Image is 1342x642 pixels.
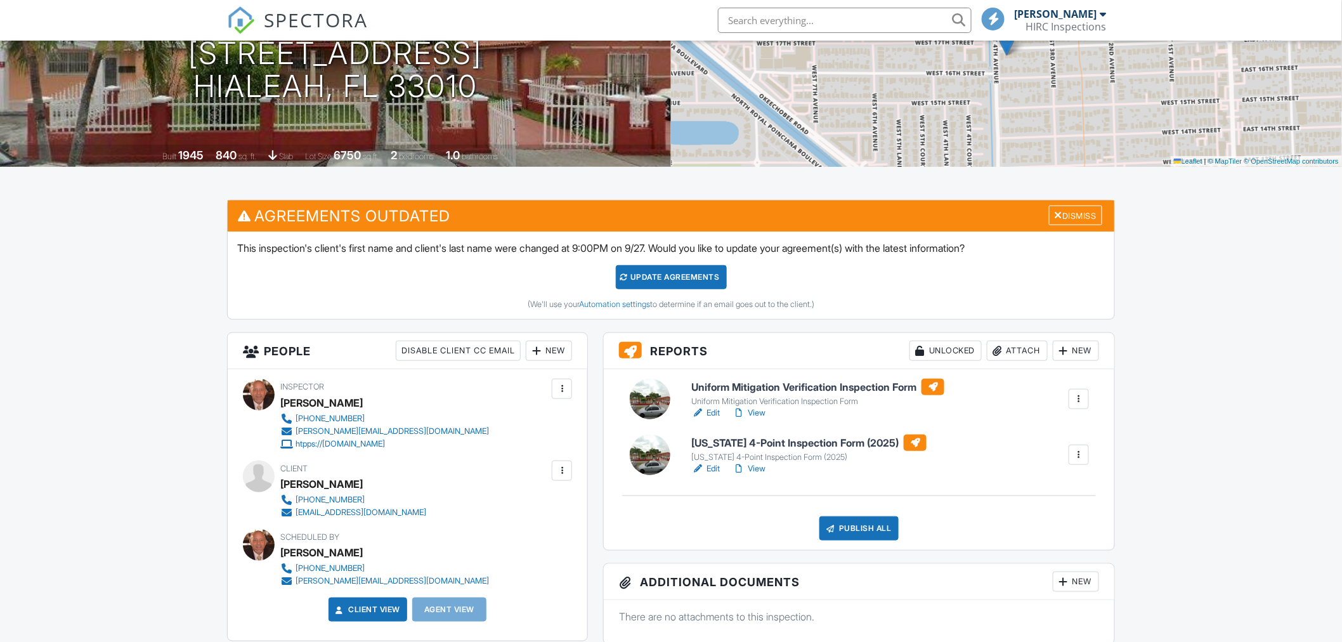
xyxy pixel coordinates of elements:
div: 1.0 [446,148,460,162]
a: [PHONE_NUMBER] [280,562,489,575]
input: Search everything... [718,8,972,33]
a: htpps://[DOMAIN_NAME] [280,438,489,450]
span: sq.ft. [363,152,379,161]
div: [PERSON_NAME][EMAIL_ADDRESS][DOMAIN_NAME] [296,576,489,586]
a: Leaflet [1174,157,1202,165]
img: Marker [999,30,1015,56]
div: [PHONE_NUMBER] [296,495,365,505]
div: [PHONE_NUMBER] [296,414,365,424]
div: [PERSON_NAME] [280,543,363,562]
div: 6750 [334,148,362,162]
h6: Uniform Mitigation Verification Inspection Form [691,379,944,395]
a: [US_STATE] 4-Point Inspection Form (2025) [US_STATE] 4-Point Inspection Form (2025) [691,435,927,462]
div: (We'll use your to determine if an email goes out to the client.) [237,299,1105,310]
div: [PERSON_NAME] [1015,8,1097,20]
span: | [1204,157,1206,165]
div: 2 [391,148,398,162]
a: Edit [691,462,720,475]
h3: Additional Documents [604,564,1114,600]
div: [US_STATE] 4-Point Inspection Form (2025) [691,452,927,462]
div: Unlocked [909,341,982,361]
a: [PHONE_NUMBER] [280,412,489,425]
div: Attach [987,341,1048,361]
span: sq. ft. [239,152,257,161]
span: Inspector [280,382,324,391]
h3: Agreements Outdated [228,200,1114,232]
a: Edit [691,407,720,419]
h3: Reports [604,333,1114,369]
h1: [STREET_ADDRESS] Hialeah, FL 33010 [189,37,483,104]
h3: People [228,333,587,369]
div: This inspection's client's first name and client's last name were changed at 9:00PM on 9/27. Woul... [228,232,1114,319]
div: New [1053,341,1099,361]
div: 1945 [179,148,204,162]
span: bedrooms [400,152,434,161]
a: SPECTORA [227,17,368,44]
span: slab [280,152,294,161]
div: htpps://[DOMAIN_NAME] [296,439,385,449]
a: [PHONE_NUMBER] [280,494,426,506]
span: Built [163,152,177,161]
div: New [1053,572,1099,592]
div: [PERSON_NAME] [280,393,363,412]
a: [EMAIL_ADDRESS][DOMAIN_NAME] [280,506,426,519]
span: Scheduled By [280,532,339,542]
div: [PERSON_NAME][EMAIL_ADDRESS][DOMAIN_NAME] [296,426,489,436]
img: The Best Home Inspection Software - Spectora [227,6,255,34]
a: © MapTiler [1208,157,1242,165]
div: Dismiss [1049,206,1102,225]
div: HIRC Inspections [1026,20,1107,33]
a: Client View [333,603,400,616]
a: View [733,462,765,475]
div: New [526,341,572,361]
a: Automation settings [579,299,650,309]
div: Uniform Mitigation Verification Inspection Form [691,396,944,407]
h6: [US_STATE] 4-Point Inspection Form (2025) [691,435,927,451]
div: [PERSON_NAME] [280,475,363,494]
a: View [733,407,765,419]
a: [PERSON_NAME][EMAIL_ADDRESS][DOMAIN_NAME] [280,575,489,587]
p: There are no attachments to this inspection. [619,610,1099,624]
div: [PHONE_NUMBER] [296,563,365,573]
span: Client [280,464,308,473]
span: bathrooms [462,152,498,161]
span: Lot Size [306,152,332,161]
a: © OpenStreetMap contributors [1244,157,1339,165]
div: Update Agreements [616,265,727,289]
span: SPECTORA [264,6,368,33]
a: [PERSON_NAME][EMAIL_ADDRESS][DOMAIN_NAME] [280,425,489,438]
div: 840 [216,148,237,162]
a: Uniform Mitigation Verification Inspection Form Uniform Mitigation Verification Inspection Form [691,379,944,407]
div: [EMAIL_ADDRESS][DOMAIN_NAME] [296,508,426,518]
div: Publish All [819,516,899,540]
div: Disable Client CC Email [396,341,521,361]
